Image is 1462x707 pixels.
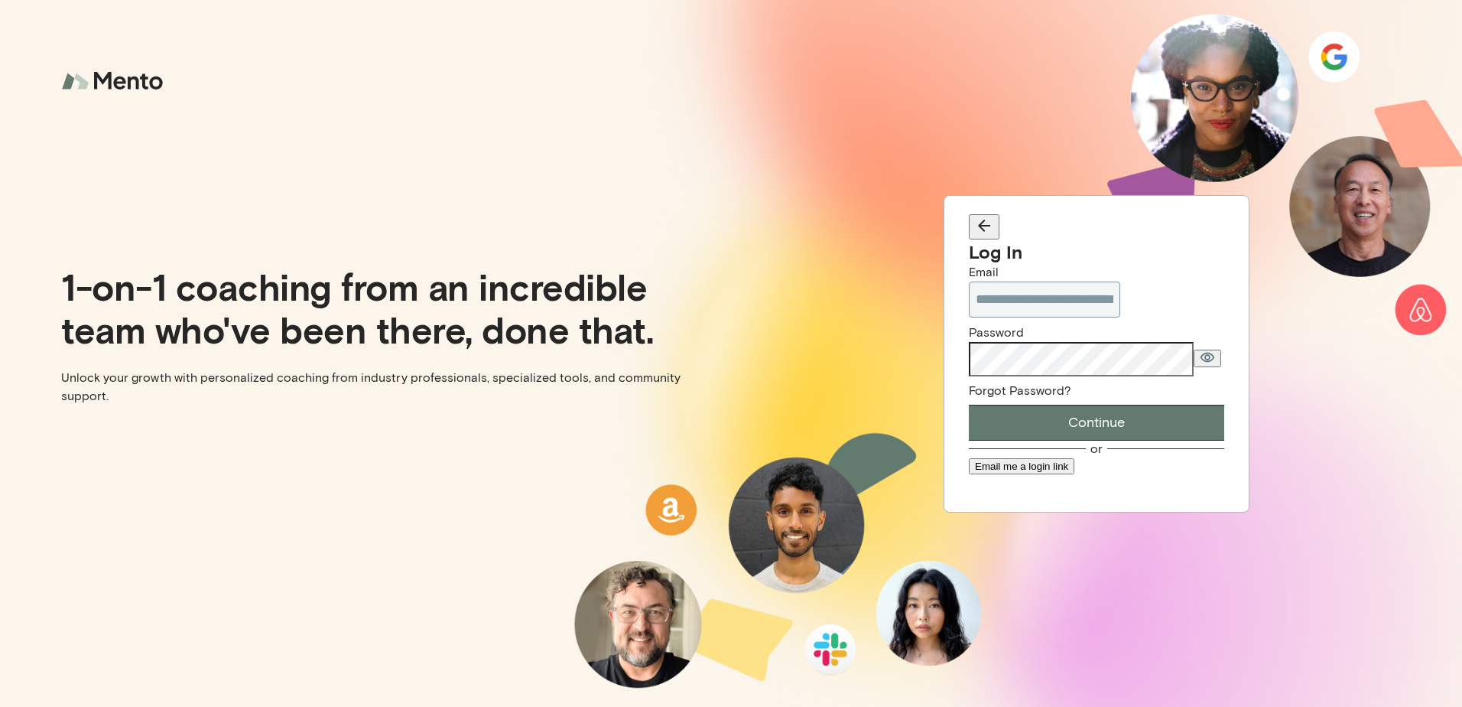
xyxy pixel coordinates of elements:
div: or [1090,441,1103,457]
img: logo [61,61,168,102]
input: Password [969,342,1194,376]
div: Log In [969,240,1224,263]
button: Email me a login link [969,458,1074,474]
p: Unlock your growth with personalized coaching from industry professionals, specialized tools, and... [61,369,719,406]
p: 1-on-1 coaching from an incredible team who've been there, done that. [61,265,719,350]
div: Password [969,324,1224,342]
button: Continue [969,405,1224,441]
div: Email [969,263,1224,282]
button: Back [969,214,999,239]
div: Forgot Password? [969,383,1224,399]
